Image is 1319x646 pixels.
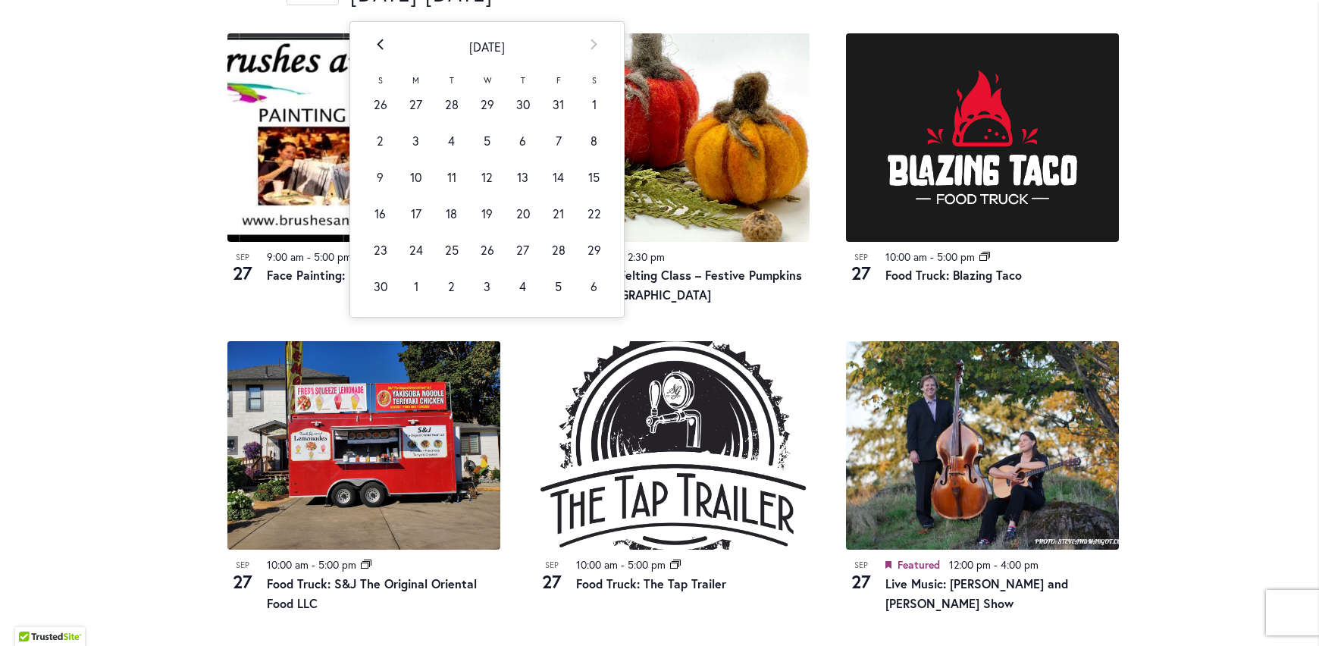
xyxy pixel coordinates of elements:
td: 30 [505,86,540,123]
span: 27 [846,260,876,286]
td: 16 [362,196,398,232]
span: 27 [227,260,258,286]
iframe: Launch Accessibility Center [11,592,54,635]
td: 29 [576,232,612,268]
td: 19 [469,196,505,232]
th: F [540,71,576,86]
td: 2 [362,123,398,159]
td: 4 [505,268,540,305]
td: 18 [434,196,469,232]
td: 31 [540,86,576,123]
img: Food Truck: The Tap Trailer [537,341,810,550]
td: 1 [576,86,612,123]
img: 8d4235abb03348cbaf6b0dda2035e3e6 [537,33,810,242]
td: 20 [505,196,540,232]
span: - [994,557,998,572]
td: 6 [576,268,612,305]
time: 10:00 am [267,557,309,572]
time: 5:00 pm [318,557,356,572]
time: 4:00 pm [1001,557,1039,572]
time: 12:00 pm [949,557,991,572]
th: [DATE] [398,22,576,72]
img: Blazing Taco Food Truck [846,33,1119,242]
a: Food Truck: Blazing Taco [885,267,1022,283]
time: 10:00 am [885,249,927,264]
td: 1 [398,268,434,305]
td: 2 [434,268,469,305]
time: 10:00 am [576,557,618,572]
span: Sep [227,251,258,264]
a: Food Truck: The Tap Trailer [576,575,726,591]
em: Featured [885,557,891,574]
td: 6 [505,123,540,159]
a: Food Truck: S&J The Original Oriental Food LLC [267,575,477,611]
td: 29 [469,86,505,123]
td: 4 [434,123,469,159]
td: 28 [540,232,576,268]
td: 15 [576,159,612,196]
td: 3 [398,123,434,159]
th: S [576,71,612,86]
td: 10 [398,159,434,196]
th: S [362,71,398,86]
img: MUSIC: STEVEANDMARGOT.COM [846,341,1119,550]
td: 17 [398,196,434,232]
td: 23 [362,232,398,268]
td: 26 [362,86,398,123]
span: - [930,249,934,264]
th: T [505,71,540,86]
a: Live Music: [PERSON_NAME] and [PERSON_NAME] Show [885,575,1068,611]
span: Sep [227,559,258,572]
td: 22 [576,196,612,232]
td: 30 [362,268,398,305]
th: W [469,71,505,86]
td: 8 [576,123,612,159]
span: Featured [898,557,940,572]
span: 27 [846,569,876,594]
td: 11 [434,159,469,196]
td: 27 [398,86,434,123]
td: 24 [398,232,434,268]
td: 13 [505,159,540,196]
a: Face Painting: Brushes and Blessings [267,267,472,283]
time: 9:00 am [267,249,304,264]
span: Sep [846,559,876,572]
a: Needle Felting Class – Festive Pumpkins at [GEOGRAPHIC_DATA] [576,267,802,303]
td: 14 [540,159,576,196]
span: 27 [537,569,567,594]
td: 7 [540,123,576,159]
td: 5 [469,123,505,159]
td: 12 [469,159,505,196]
span: - [307,249,311,264]
td: 3 [469,268,505,305]
td: 28 [434,86,469,123]
span: - [312,557,315,572]
th: M [398,71,434,86]
td: 25 [434,232,469,268]
span: - [621,557,625,572]
time: 2:30 pm [628,249,665,264]
th: T [434,71,469,86]
span: Sep [537,559,567,572]
td: 21 [540,196,576,232]
td: 9 [362,159,398,196]
time: 5:00 pm [937,249,975,264]
img: Brushes and Blessings – Face Painting [227,33,500,242]
time: 5:00 pm [314,249,352,264]
time: 5:00 pm [628,557,666,572]
td: 5 [540,268,576,305]
td: 26 [469,232,505,268]
img: Food Cart – S&J “The Original Oriental Food” [227,341,500,550]
span: 27 [227,569,258,594]
span: Sep [846,251,876,264]
td: 27 [505,232,540,268]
